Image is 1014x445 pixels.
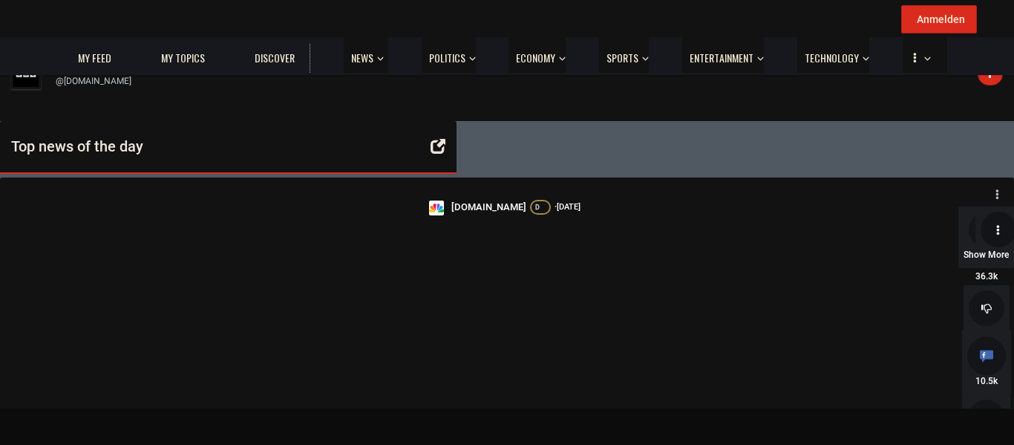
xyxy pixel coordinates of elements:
div: D [535,203,546,212]
span: Entertainment [690,51,753,65]
span: My Feed [78,51,111,65]
a: [DOMAIN_NAME] [451,201,526,215]
button: Economy [508,37,566,73]
button: Anmelden [901,5,977,33]
a: Entertainment [682,44,761,73]
a: Comment [962,330,1011,394]
span: Sports [606,51,638,65]
a: Economy [508,44,563,73]
button: Entertainment [682,37,764,73]
button: Downvote [964,285,1010,330]
a: News [344,44,381,73]
a: D [530,200,551,215]
span: [DATE] [555,202,580,214]
a: Sports [599,44,646,73]
button: Sports [599,37,649,73]
span: Technology [805,51,859,65]
a: Technology [797,44,866,73]
span: News [351,51,373,65]
span: My topics [161,51,205,65]
span: Anmelden [917,13,965,25]
a: Politics [422,44,473,73]
span: Politics [429,51,465,65]
button: Politics [422,37,476,73]
span: Economy [516,51,555,65]
span: 10.5k [975,373,998,390]
button: Upvote [958,207,1014,268]
span: Bookmark [962,394,1011,441]
span: Show More [964,247,1009,264]
button: Technology [797,37,869,73]
div: @[DOMAIN_NAME] [56,75,943,88]
span: 36.3k [972,268,1001,285]
img: Profile picture of MSNBC.com [429,201,444,215]
span: Discover [255,51,295,65]
button: News [344,37,388,73]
